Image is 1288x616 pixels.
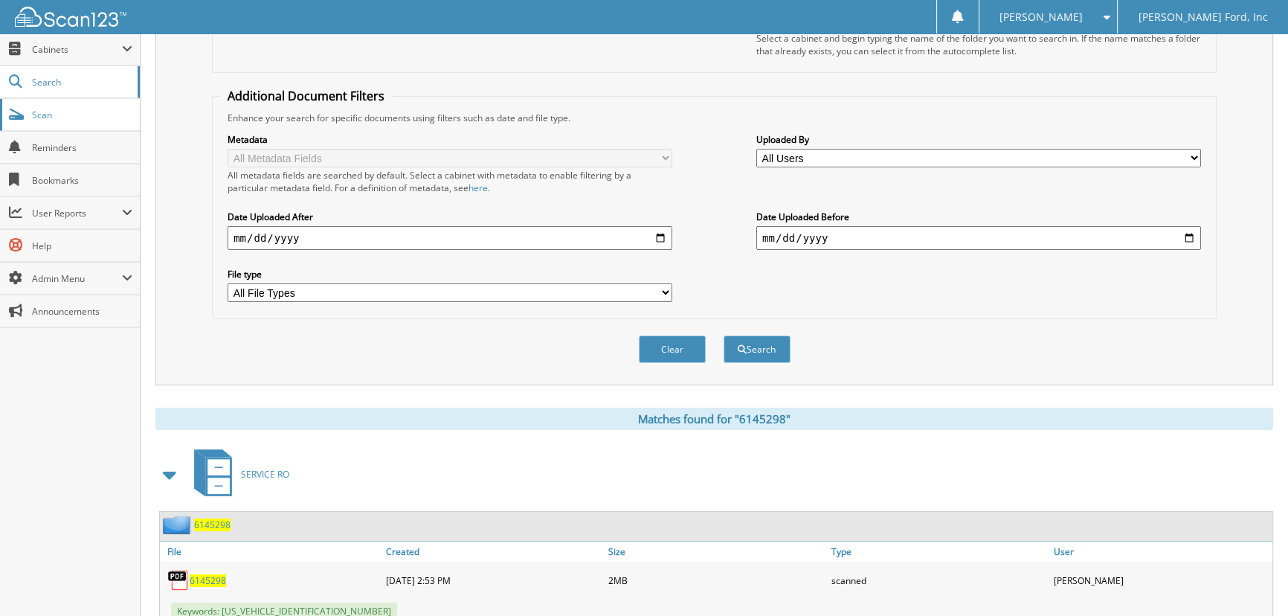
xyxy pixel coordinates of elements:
div: Matches found for "6145298" [155,408,1273,430]
div: scanned [828,565,1050,595]
span: Announcements [32,305,132,318]
button: Clear [639,336,706,363]
img: PDF.png [167,569,190,591]
a: 6145298 [194,519,231,531]
button: Search [724,336,790,363]
div: [DATE] 2:53 PM [382,565,605,595]
label: Date Uploaded Before [756,211,1201,223]
span: Cabinets [32,43,122,56]
span: Search [32,76,130,89]
input: end [756,226,1201,250]
label: Metadata [228,133,672,146]
div: 2MB [605,565,827,595]
span: Bookmarks [32,174,132,187]
label: File type [228,268,672,280]
label: Date Uploaded After [228,211,672,223]
span: [PERSON_NAME] Ford, Inc [1139,13,1268,22]
span: Reminders [32,141,132,154]
a: here [468,182,488,194]
img: scan123-logo-white.svg [15,7,126,27]
span: User Reports [32,207,122,219]
a: Created [382,542,605,562]
a: 6145298 [190,574,226,587]
label: Uploaded By [756,133,1201,146]
img: folder2.png [163,516,194,534]
a: File [160,542,382,562]
div: Enhance your search for specific documents using filters such as date and file type. [220,112,1208,124]
iframe: Chat Widget [1214,545,1288,616]
legend: Additional Document Filters [220,88,392,104]
a: User [1050,542,1272,562]
span: [PERSON_NAME] [999,13,1083,22]
div: All metadata fields are searched by default. Select a cabinet with metadata to enable filtering b... [228,169,672,194]
a: Type [828,542,1050,562]
span: SERVICE RO [241,468,289,481]
div: [PERSON_NAME] [1050,565,1272,595]
span: Admin Menu [32,272,122,285]
a: SERVICE RO [185,445,289,504]
div: Select a cabinet and begin typing the name of the folder you want to search in. If the name match... [756,32,1201,57]
span: Scan [32,109,132,121]
input: start [228,226,672,250]
span: Help [32,240,132,252]
a: Size [605,542,827,562]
